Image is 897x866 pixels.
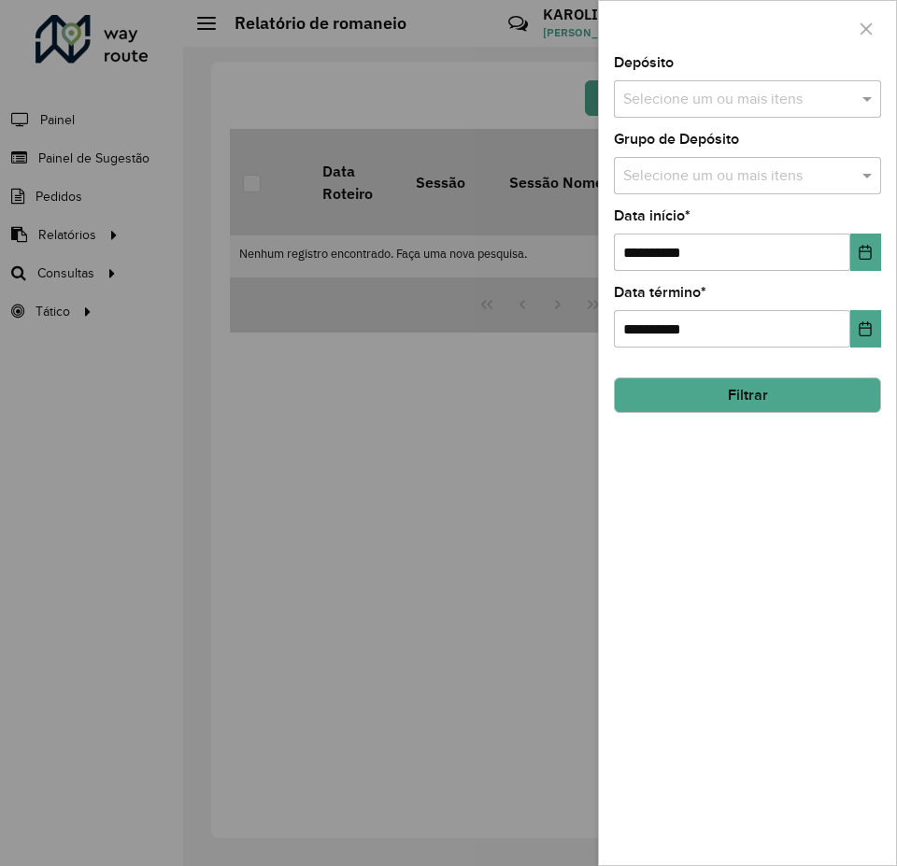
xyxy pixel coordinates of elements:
label: Data término [614,281,706,304]
label: Data início [614,205,691,227]
button: Choose Date [850,234,881,271]
label: Grupo de Depósito [614,128,739,150]
button: Filtrar [614,377,881,413]
button: Choose Date [850,310,881,348]
label: Depósito [614,51,674,74]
